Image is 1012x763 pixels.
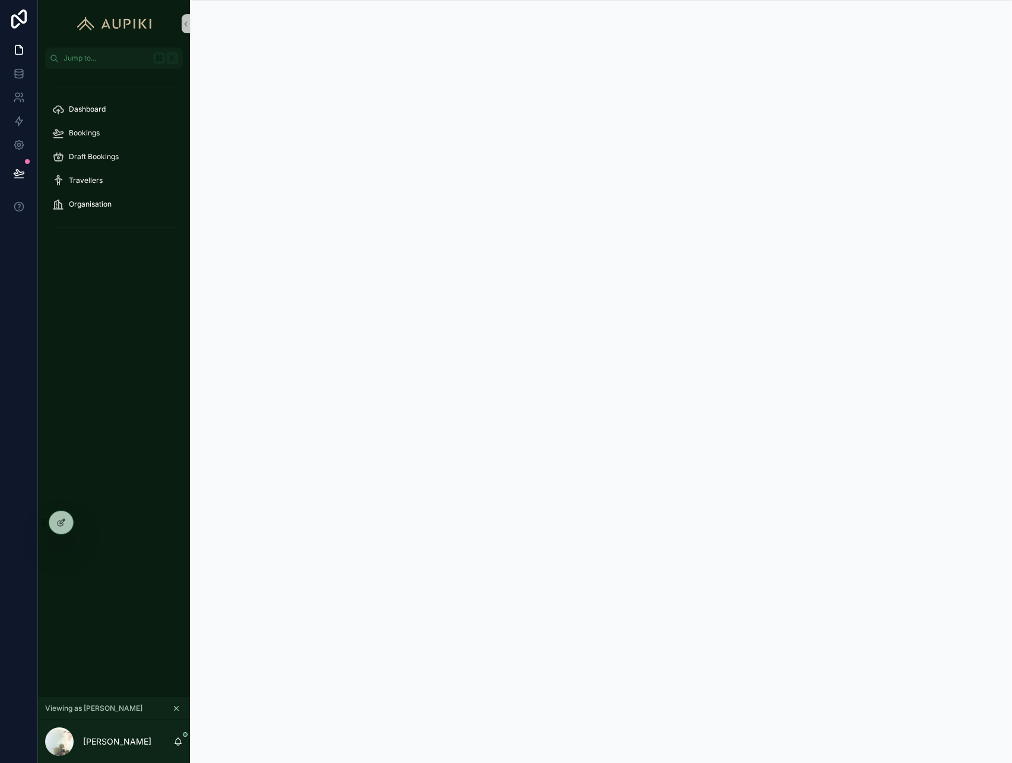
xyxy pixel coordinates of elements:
[45,194,183,215] a: Organisation
[69,152,119,162] span: Draft Bookings
[69,200,112,209] span: Organisation
[69,128,100,138] span: Bookings
[45,99,183,120] a: Dashboard
[71,14,157,33] img: App logo
[69,176,103,185] span: Travellers
[45,704,142,713] span: Viewing as [PERSON_NAME]
[83,736,151,748] p: [PERSON_NAME]
[45,48,183,69] button: Jump to...K
[167,53,177,63] span: K
[45,170,183,191] a: Travellers
[69,105,106,114] span: Dashboard
[64,53,148,63] span: Jump to...
[38,69,190,252] div: scrollable content
[45,122,183,144] a: Bookings
[45,146,183,167] a: Draft Bookings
